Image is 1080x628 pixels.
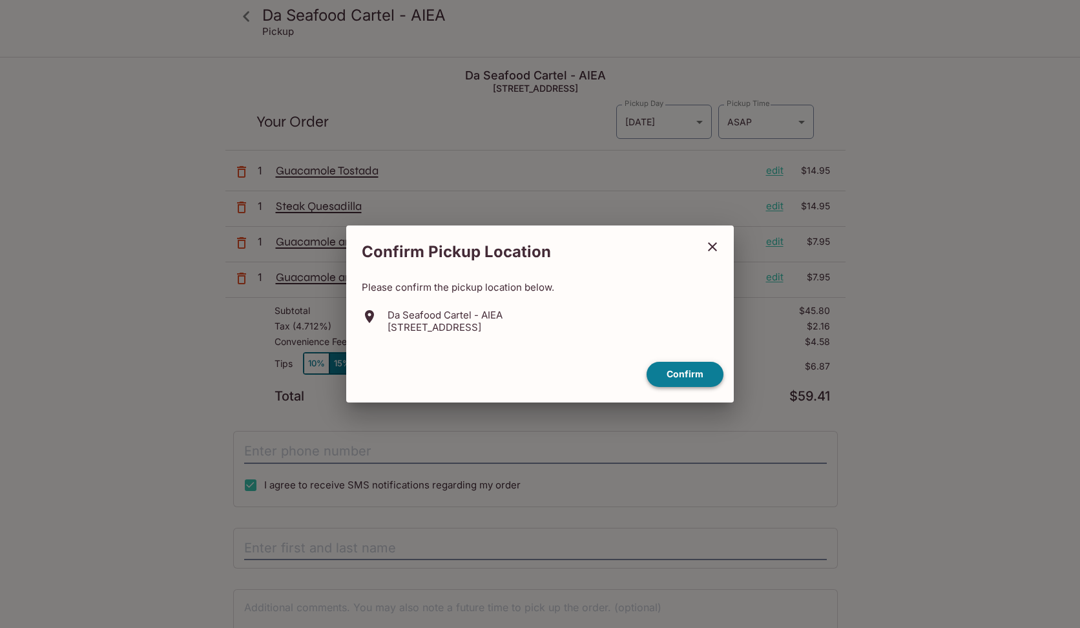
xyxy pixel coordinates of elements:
p: Please confirm the pickup location below. [362,281,718,293]
h2: Confirm Pickup Location [346,236,696,268]
button: close [696,231,729,263]
p: Da Seafood Cartel - AIEA [388,309,503,321]
button: confirm [647,362,723,387]
p: [STREET_ADDRESS] [388,321,503,333]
